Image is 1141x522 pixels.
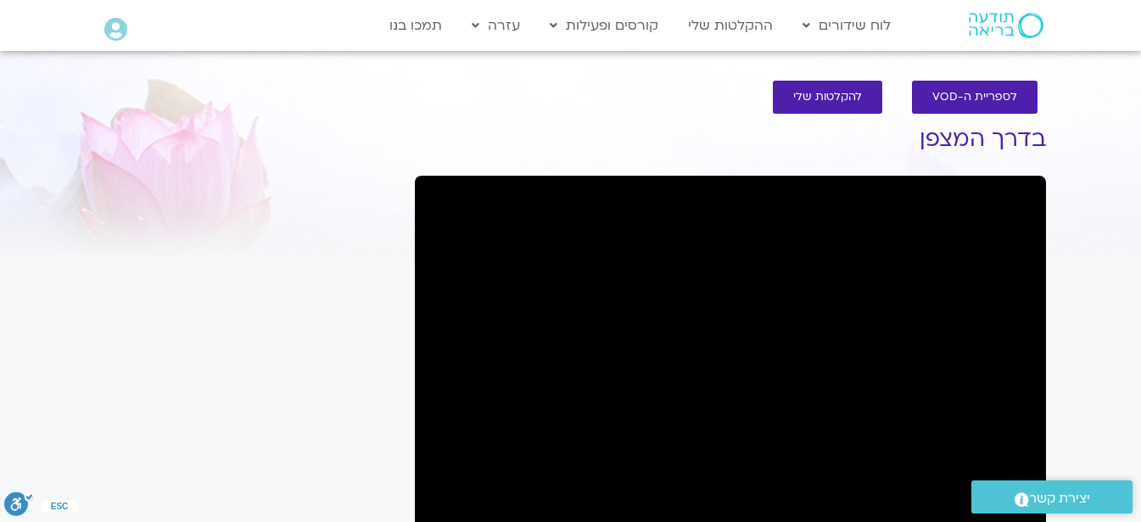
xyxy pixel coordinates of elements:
span: יצירת קשר [1029,487,1090,510]
span: להקלטות שלי [793,91,862,104]
a: יצירת קשר [971,480,1133,514]
img: תודעה בריאה [969,13,1043,38]
a: לוח שידורים [794,9,899,42]
a: ההקלטות שלי [680,9,781,42]
a: להקלטות שלי [773,81,882,114]
a: תמכו בנו [381,9,450,42]
span: לספריית ה-VOD [932,91,1017,104]
a: קורסים ופעילות [541,9,667,42]
a: עזרה [463,9,529,42]
a: לספריית ה-VOD [912,81,1038,114]
h1: בדרך המצפן [415,126,1046,152]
